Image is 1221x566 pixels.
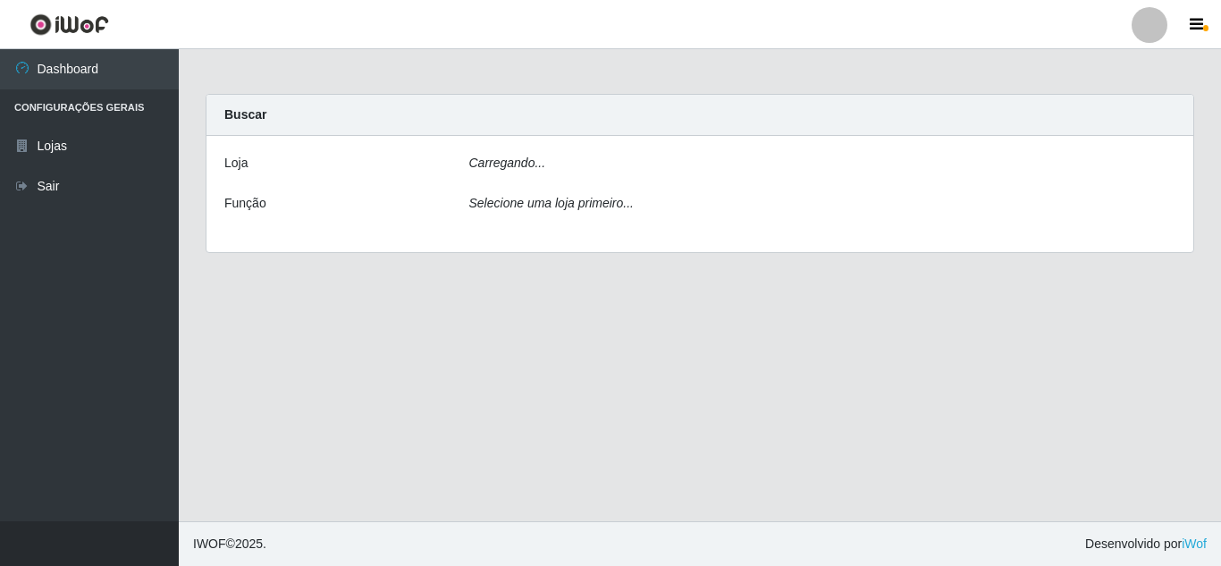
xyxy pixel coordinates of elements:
[224,154,248,173] label: Loja
[224,194,266,213] label: Função
[193,536,226,551] span: IWOF
[469,156,546,170] i: Carregando...
[469,196,634,210] i: Selecione uma loja primeiro...
[29,13,109,36] img: CoreUI Logo
[224,107,266,122] strong: Buscar
[1085,535,1207,553] span: Desenvolvido por
[193,535,266,553] span: © 2025 .
[1182,536,1207,551] a: iWof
